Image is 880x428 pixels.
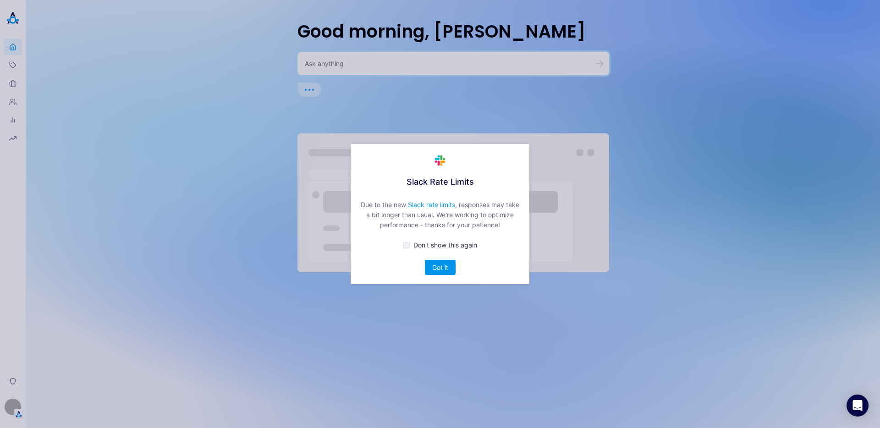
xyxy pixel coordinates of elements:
button: Don't show this again [403,241,477,249]
a: Slack rate limits [408,201,455,209]
div: Open Intercom Messenger [847,395,869,417]
div: Due to the new , responses may take a bit longer than usual. We're working to optimize performanc... [360,200,520,230]
button: Got it [425,260,456,275]
div: Slack Rate Limits [407,153,474,189]
span: Don't show this again [413,241,477,249]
